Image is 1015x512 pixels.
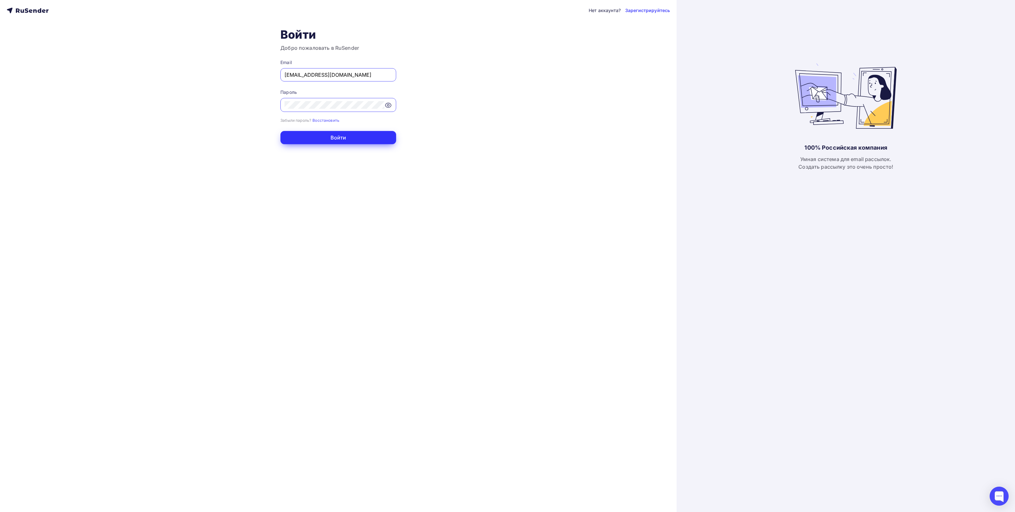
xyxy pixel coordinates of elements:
[312,117,339,123] a: Восстановить
[280,44,396,52] h3: Добро пожаловать в RuSender
[804,144,887,152] div: 100% Российская компания
[280,89,396,95] div: Пароль
[589,7,621,14] div: Нет аккаунта?
[625,7,670,14] a: Зарегистрируйтесь
[312,118,339,123] small: Восстановить
[280,131,396,144] button: Войти
[280,28,396,42] h1: Войти
[280,118,311,123] small: Забыли пароль?
[285,71,392,79] input: Укажите свой email
[798,155,893,171] div: Умная система для email рассылок. Создать рассылку это очень просто!
[280,59,396,66] div: Email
